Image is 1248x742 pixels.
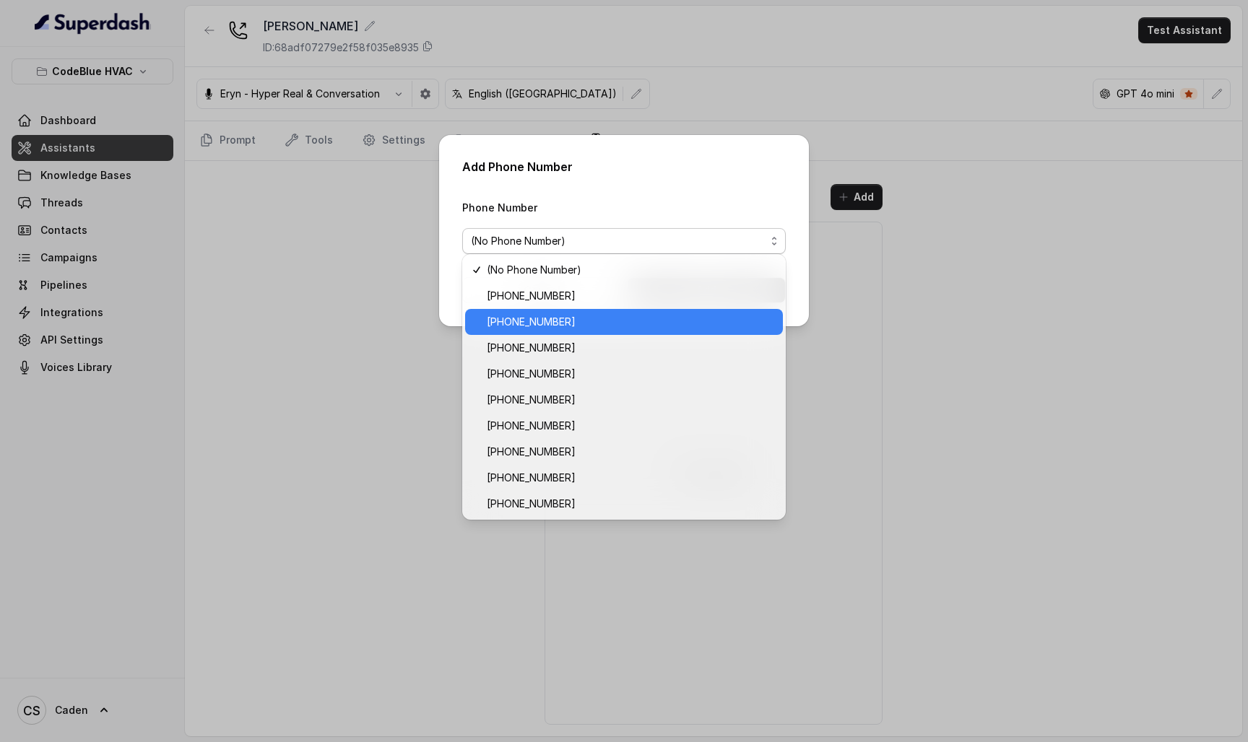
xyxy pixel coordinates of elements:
span: [PHONE_NUMBER] [487,443,774,461]
div: (No Phone Number) [462,254,786,520]
span: [PHONE_NUMBER] [487,495,774,512]
span: [PHONE_NUMBER] [487,287,774,305]
button: (No Phone Number) [462,228,786,254]
span: [PHONE_NUMBER] [487,313,774,331]
span: [PHONE_NUMBER] [487,391,774,409]
span: (No Phone Number) [487,261,774,279]
span: [PHONE_NUMBER] [487,469,774,486]
span: [PHONE_NUMBER] [487,417,774,435]
span: [PHONE_NUMBER] [487,365,774,383]
span: (No Phone Number) [471,232,766,250]
span: [PHONE_NUMBER] [487,339,774,357]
